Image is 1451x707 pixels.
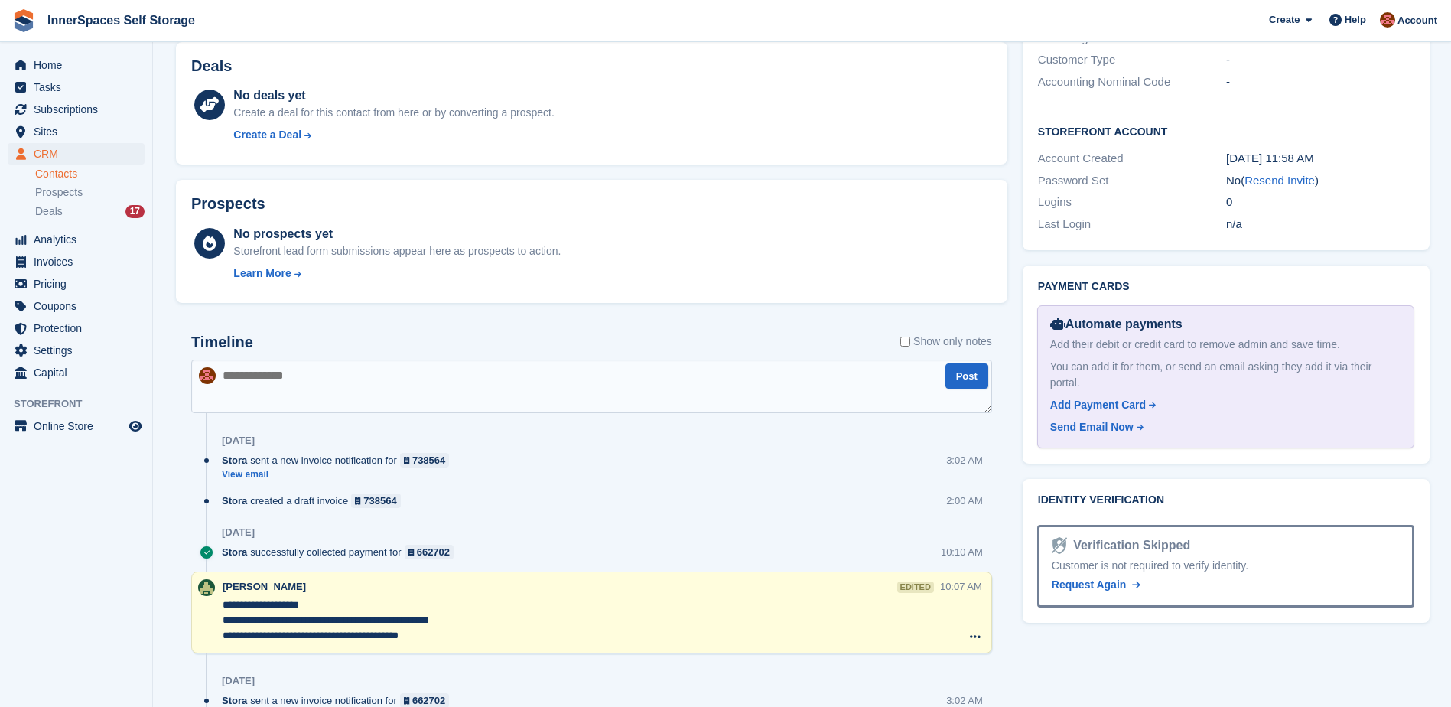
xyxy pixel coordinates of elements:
a: Contacts [35,167,145,181]
div: No deals yet [233,86,554,105]
span: Settings [34,340,125,361]
span: Capital [34,362,125,383]
a: menu [8,99,145,120]
h2: Timeline [191,334,253,351]
span: Protection [34,318,125,339]
span: Coupons [34,295,125,317]
a: menu [8,54,145,76]
div: edited [897,582,934,593]
span: ( ) [1241,174,1319,187]
div: Last Login [1038,216,1226,233]
img: Abby Tilley [1380,12,1395,28]
a: Create a Deal [233,127,554,143]
div: Storefront lead form submissions appear here as prospects to action. [233,243,561,259]
div: No prospects yet [233,225,561,243]
span: Online Store [34,415,125,437]
span: CRM [34,143,125,165]
div: sent a new invoice notification for [222,453,457,468]
div: 2:00 AM [946,494,983,508]
div: [DATE] [222,435,255,447]
span: Stora [222,453,247,468]
a: Request Again [1052,577,1140,593]
span: Subscriptions [34,99,125,120]
span: Pricing [34,273,125,295]
a: menu [8,415,145,437]
input: Show only notes [900,334,910,350]
a: 738564 [351,494,401,508]
span: Analytics [34,229,125,250]
span: Help [1345,12,1366,28]
div: successfully collected payment for [222,545,461,559]
h2: Prospects [191,195,265,213]
div: Create a deal for this contact from here or by converting a prospect. [233,105,554,121]
div: Add Payment Card [1050,397,1146,413]
a: Deals 17 [35,204,145,220]
div: 17 [125,205,145,218]
h2: Payment cards [1038,281,1414,293]
div: 10:07 AM [940,579,982,594]
span: Deals [35,204,63,219]
span: Home [34,54,125,76]
a: Prospects [35,184,145,200]
div: Automate payments [1050,315,1401,334]
button: Post [945,363,988,389]
span: Prospects [35,185,83,200]
div: Accounting Nominal Code [1038,73,1226,91]
a: menu [8,251,145,272]
div: Customer Type [1038,51,1226,69]
img: Abby Tilley [199,367,216,384]
div: created a draft invoice [222,494,408,508]
a: 662702 [405,545,454,559]
a: View email [222,468,457,481]
div: [DATE] 11:58 AM [1226,150,1414,168]
div: Account Created [1038,150,1226,168]
a: menu [8,273,145,295]
div: Create a Deal [233,127,301,143]
div: 738564 [363,494,396,508]
a: Resend Invite [1244,174,1315,187]
div: - [1226,73,1414,91]
a: Preview store [126,417,145,435]
a: menu [8,77,145,98]
span: Request Again [1052,578,1127,591]
a: menu [8,362,145,383]
img: Identity Verification Ready [1052,537,1067,554]
div: Verification Skipped [1067,536,1190,555]
a: menu [8,229,145,250]
span: Tasks [34,77,125,98]
div: 10:10 AM [941,545,983,559]
h2: Identity verification [1038,494,1414,507]
a: menu [8,121,145,142]
div: 738564 [412,453,445,468]
span: Account [1397,13,1437,28]
div: You can add it for them, or send an email asking they add it via their portal. [1050,359,1401,391]
a: menu [8,295,145,317]
span: Storefront [14,396,152,412]
div: 3:02 AM [946,453,983,468]
h2: Storefront Account [1038,123,1414,138]
a: menu [8,340,145,361]
span: Stora [222,545,247,559]
div: Logins [1038,194,1226,211]
div: 662702 [417,545,450,559]
a: Add Payment Card [1050,397,1395,413]
a: menu [8,318,145,339]
div: Add their debit or credit card to remove admin and save time. [1050,337,1401,353]
div: Send Email Now [1050,419,1134,435]
span: Stora [222,494,247,508]
div: No [1226,172,1414,190]
a: InnerSpaces Self Storage [41,8,201,33]
div: Password Set [1038,172,1226,190]
a: menu [8,143,145,165]
div: [DATE] [222,526,255,539]
div: [DATE] [222,675,255,687]
div: - [1226,51,1414,69]
a: Learn More [233,266,561,282]
img: Paula Amey [198,579,215,596]
div: Customer is not required to verify identity. [1052,558,1400,574]
label: Show only notes [900,334,992,350]
span: Invoices [34,251,125,272]
img: stora-icon-8386f47178a22dfd0bd8f6a31ec36ba5ce8667c1dd55bd0f319d3a0aa187defe.svg [12,9,35,32]
div: n/a [1226,216,1414,233]
h2: Deals [191,57,232,75]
